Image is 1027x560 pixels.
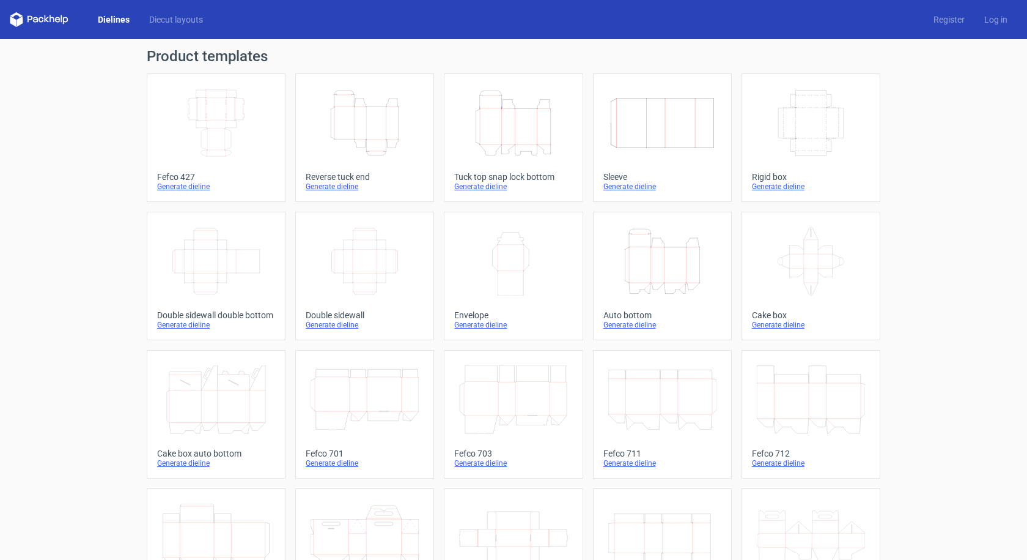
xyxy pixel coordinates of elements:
[742,212,880,340] a: Cake boxGenerate dieline
[603,449,721,458] div: Fefco 711
[454,449,572,458] div: Fefco 703
[306,182,424,192] div: Generate dieline
[752,458,870,468] div: Generate dieline
[157,458,275,468] div: Generate dieline
[444,212,583,340] a: EnvelopeGenerate dieline
[444,350,583,479] a: Fefco 703Generate dieline
[295,212,434,340] a: Double sidewallGenerate dieline
[603,182,721,192] div: Generate dieline
[157,182,275,192] div: Generate dieline
[306,320,424,330] div: Generate dieline
[157,320,275,330] div: Generate dieline
[306,310,424,320] div: Double sidewall
[147,73,285,202] a: Fefco 427Generate dieline
[147,212,285,340] a: Double sidewall double bottomGenerate dieline
[593,73,732,202] a: SleeveGenerate dieline
[752,449,870,458] div: Fefco 712
[454,458,572,468] div: Generate dieline
[593,212,732,340] a: Auto bottomGenerate dieline
[924,13,974,26] a: Register
[454,310,572,320] div: Envelope
[147,350,285,479] a: Cake box auto bottomGenerate dieline
[295,350,434,479] a: Fefco 701Generate dieline
[88,13,139,26] a: Dielines
[444,73,583,202] a: Tuck top snap lock bottomGenerate dieline
[147,49,880,64] h1: Product templates
[306,172,424,182] div: Reverse tuck end
[157,172,275,182] div: Fefco 427
[752,182,870,192] div: Generate dieline
[454,172,572,182] div: Tuck top snap lock bottom
[742,73,880,202] a: Rigid boxGenerate dieline
[752,320,870,330] div: Generate dieline
[157,449,275,458] div: Cake box auto bottom
[157,310,275,320] div: Double sidewall double bottom
[603,320,721,330] div: Generate dieline
[603,458,721,468] div: Generate dieline
[752,310,870,320] div: Cake box
[752,172,870,182] div: Rigid box
[603,310,721,320] div: Auto bottom
[454,320,572,330] div: Generate dieline
[306,458,424,468] div: Generate dieline
[742,350,880,479] a: Fefco 712Generate dieline
[603,172,721,182] div: Sleeve
[593,350,732,479] a: Fefco 711Generate dieline
[295,73,434,202] a: Reverse tuck endGenerate dieline
[974,13,1017,26] a: Log in
[454,182,572,192] div: Generate dieline
[306,449,424,458] div: Fefco 701
[139,13,213,26] a: Diecut layouts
